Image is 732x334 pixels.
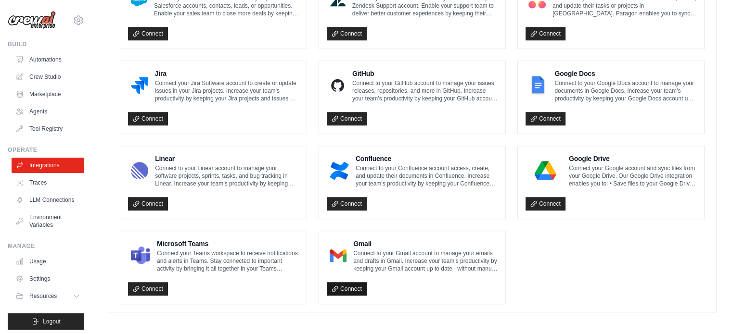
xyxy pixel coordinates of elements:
[155,69,299,78] h4: Jira
[526,112,565,125] a: Connect
[131,76,148,95] img: Jira Logo
[327,27,367,40] a: Connect
[12,121,84,136] a: Tool Registry
[526,27,565,40] a: Connect
[356,164,498,187] p: Connect to your Confluence account access, create, and update their documents in Confluence. Incr...
[8,242,84,250] div: Manage
[12,87,84,102] a: Marketplace
[569,154,696,163] h4: Google Drive
[356,154,498,163] h4: Confluence
[29,292,57,300] span: Resources
[157,239,299,248] h4: Microsoft Teams
[330,76,346,95] img: GitHub Logo
[12,192,84,208] a: LLM Connections
[554,69,696,78] h4: Google Docs
[12,104,84,119] a: Agents
[128,197,168,210] a: Connect
[327,197,367,210] a: Connect
[43,318,61,325] span: Logout
[12,52,84,67] a: Automations
[155,79,299,102] p: Connect your Jira Software account to create or update issues in your Jira projects. Increase you...
[526,197,565,210] a: Connect
[12,175,84,190] a: Traces
[128,282,168,296] a: Connect
[155,154,299,163] h4: Linear
[12,271,84,286] a: Settings
[528,76,548,95] img: Google Docs Logo
[569,164,696,187] p: Connect your Google account and sync files from your Google Drive. Our Google Drive integration e...
[128,112,168,125] a: Connect
[554,79,696,102] p: Connect to your Google Docs account to manage your documents in Google Docs. Increase your team’s...
[330,161,349,180] img: Confluence Logo
[12,69,84,85] a: Crew Studio
[131,246,150,265] img: Microsoft Teams Logo
[528,161,562,180] img: Google Drive Logo
[353,239,498,248] h4: Gmail
[131,161,148,180] img: Linear Logo
[330,246,347,265] img: Gmail Logo
[327,282,367,296] a: Connect
[157,249,299,272] p: Connect your Teams workspace to receive notifications and alerts in Teams. Stay connected to impo...
[8,11,56,29] img: Logo
[128,27,168,40] a: Connect
[12,254,84,269] a: Usage
[12,210,84,233] a: Environment Variables
[352,79,498,102] p: Connect to your GitHub account to manage your issues, releases, repositories, and more in GitHub....
[352,69,498,78] h4: GitHub
[12,158,84,173] a: Integrations
[327,112,367,125] a: Connect
[8,40,84,48] div: Build
[353,249,498,272] p: Connect to your Gmail account to manage your emails and drafts in Gmail. Increase your team’s pro...
[12,288,84,304] button: Resources
[155,164,299,187] p: Connect to your Linear account to manage your software projects, sprints, tasks, and bug tracking...
[8,313,84,330] button: Logout
[8,146,84,154] div: Operate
